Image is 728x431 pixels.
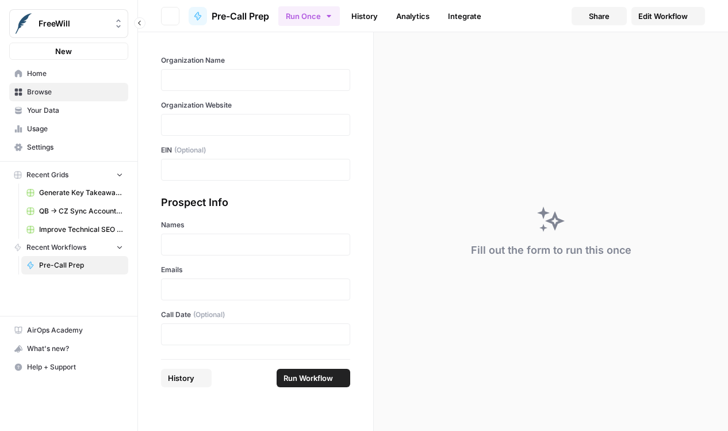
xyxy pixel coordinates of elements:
[27,142,123,152] span: Settings
[9,83,128,101] a: Browse
[638,10,688,22] span: Edit Workflow
[168,372,194,384] span: History
[21,184,128,202] a: Generate Key Takeaways from Webinar Transcripts
[161,100,350,110] label: Organization Website
[21,256,128,274] a: Pre-Call Prep
[344,7,385,25] a: History
[27,105,123,116] span: Your Data
[9,43,128,60] button: New
[9,358,128,376] button: Help + Support
[161,369,212,387] button: History
[10,340,128,357] div: What's new?
[26,242,86,253] span: Recent Workflows
[13,13,34,34] img: FreeWill Logo
[39,224,123,235] span: Improve Technical SEO for Page
[278,6,340,26] button: Run Once
[55,45,72,57] span: New
[189,7,269,25] a: Pre-Call Prep
[26,170,68,180] span: Recent Grids
[161,145,350,155] label: EIN
[27,362,123,372] span: Help + Support
[9,120,128,138] a: Usage
[193,310,225,320] span: (Optional)
[9,101,128,120] a: Your Data
[9,321,128,340] a: AirOps Academy
[39,260,123,270] span: Pre-Call Prep
[9,64,128,83] a: Home
[39,206,123,216] span: QB -> CZ Sync Account Matching
[9,138,128,157] a: Settings
[161,194,350,211] div: Prospect Info
[9,239,128,256] button: Recent Workflows
[283,372,333,384] span: Run Workflow
[9,9,128,38] button: Workspace: FreeWill
[631,7,705,25] a: Edit Workflow
[161,55,350,66] label: Organization Name
[471,242,631,258] div: Fill out the form to run this once
[174,145,206,155] span: (Optional)
[9,166,128,184] button: Recent Grids
[39,188,123,198] span: Generate Key Takeaways from Webinar Transcripts
[161,220,350,230] label: Names
[27,325,123,335] span: AirOps Academy
[277,369,350,387] button: Run Workflow
[21,202,128,220] a: QB -> CZ Sync Account Matching
[389,7,436,25] a: Analytics
[441,7,488,25] a: Integrate
[9,340,128,358] button: What's new?
[27,124,123,134] span: Usage
[161,265,350,275] label: Emails
[27,68,123,79] span: Home
[21,220,128,239] a: Improve Technical SEO for Page
[161,310,350,320] label: Call Date
[212,9,269,23] span: Pre-Call Prep
[572,7,627,25] button: Share
[39,18,108,29] span: FreeWill
[589,10,610,22] span: Share
[27,87,123,97] span: Browse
